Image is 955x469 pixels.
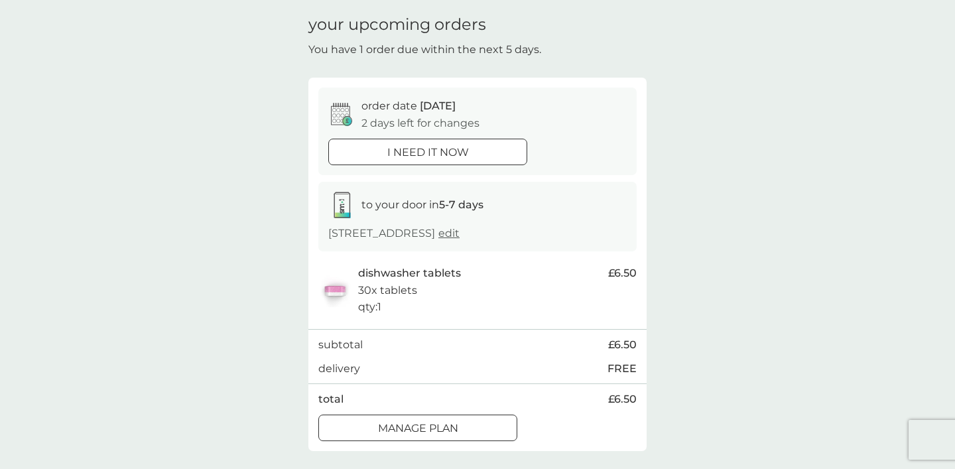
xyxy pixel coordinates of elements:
p: [STREET_ADDRESS] [328,225,460,242]
p: Manage plan [378,420,458,437]
span: £6.50 [608,391,637,408]
p: order date [361,98,456,115]
span: to your door in [361,198,483,211]
span: [DATE] [420,100,456,112]
p: dishwasher tablets [358,265,461,282]
p: delivery [318,360,360,377]
span: £6.50 [608,336,637,354]
p: FREE [607,360,637,377]
button: i need it now [328,139,527,165]
p: You have 1 order due within the next 5 days. [308,41,541,58]
h1: your upcoming orders [308,15,486,34]
span: £6.50 [608,265,637,282]
p: i need it now [387,144,469,161]
a: edit [438,227,460,239]
p: subtotal [318,336,363,354]
p: 30x tablets [358,282,417,299]
strong: 5-7 days [439,198,483,211]
p: total [318,391,344,408]
p: 2 days left for changes [361,115,479,132]
button: Manage plan [318,415,517,441]
p: qty : 1 [358,299,381,316]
